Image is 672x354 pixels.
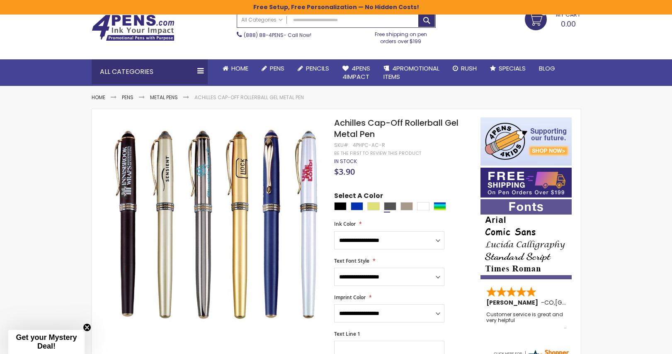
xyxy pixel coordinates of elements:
div: White [417,202,429,210]
a: Metal Pens [150,94,178,101]
a: 4Pens4impact [336,59,377,86]
span: Text Line 1 [334,330,360,337]
div: All Categories [92,59,208,84]
div: Gold [367,202,380,210]
span: CO [544,298,554,307]
span: Select A Color [334,191,383,203]
a: Home [92,94,105,101]
div: Gunmetal [384,202,396,210]
div: Blue [351,202,363,210]
span: Pens [270,64,284,73]
a: Specials [483,59,532,78]
a: Rush [446,59,483,78]
li: Achilles Cap-Off Rollerball Gel Metal Pen [194,94,304,101]
span: 0.00 [561,19,576,29]
a: Pens [255,59,291,78]
div: Customer service is great and very helpful [486,312,567,330]
div: Black [334,202,347,210]
span: 4PROMOTIONAL ITEMS [383,64,439,81]
span: In stock [334,158,357,165]
img: font-personalization-examples [480,199,572,279]
a: Pencils [291,59,336,78]
span: Get your Mystery Deal! [16,333,77,350]
div: Free shipping on pen orders over $199 [366,28,436,44]
img: 4pens 4 kids [480,117,572,166]
span: Home [231,64,248,73]
span: Blog [539,64,555,73]
div: Availability [334,158,357,165]
span: Achilles Cap-Off Rollerball Gel Metal Pen [334,117,459,140]
iframe: Google Customer Reviews [604,332,672,354]
span: Text Font Style [334,257,369,264]
span: 4Pens 4impact [342,64,370,81]
div: Get your Mystery Deal!Close teaser [8,330,85,354]
a: Home [216,59,255,78]
span: Pencils [306,64,329,73]
a: Blog [532,59,562,78]
span: [GEOGRAPHIC_DATA] [555,298,616,307]
a: 4PROMOTIONALITEMS [377,59,446,86]
span: Ink Color [334,220,356,227]
img: 4Pens Custom Pens and Promotional Products [92,15,175,41]
button: Close teaser [83,323,91,332]
span: Specials [499,64,526,73]
div: Assorted [434,202,446,210]
span: - , [541,298,616,307]
span: [PERSON_NAME] [486,298,541,307]
span: Imprint Color [334,294,366,301]
a: Pens [122,94,133,101]
img: Achilles Cap-Off Rollerball Gel Metal Pen [108,117,323,332]
strong: SKU [334,142,349,149]
span: Rush [461,64,477,73]
a: 0.00 0 [525,8,581,29]
span: All Categories [241,17,283,23]
span: $3.90 [334,166,355,177]
a: (888) 88-4PENS [244,32,284,39]
img: Free shipping on orders over $199 [480,168,572,198]
div: Nickel [400,202,413,210]
div: 4PHPC-AC-R [353,142,385,149]
a: Be the first to review this product [334,150,421,156]
span: - Call Now! [244,32,311,39]
a: All Categories [237,13,287,27]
